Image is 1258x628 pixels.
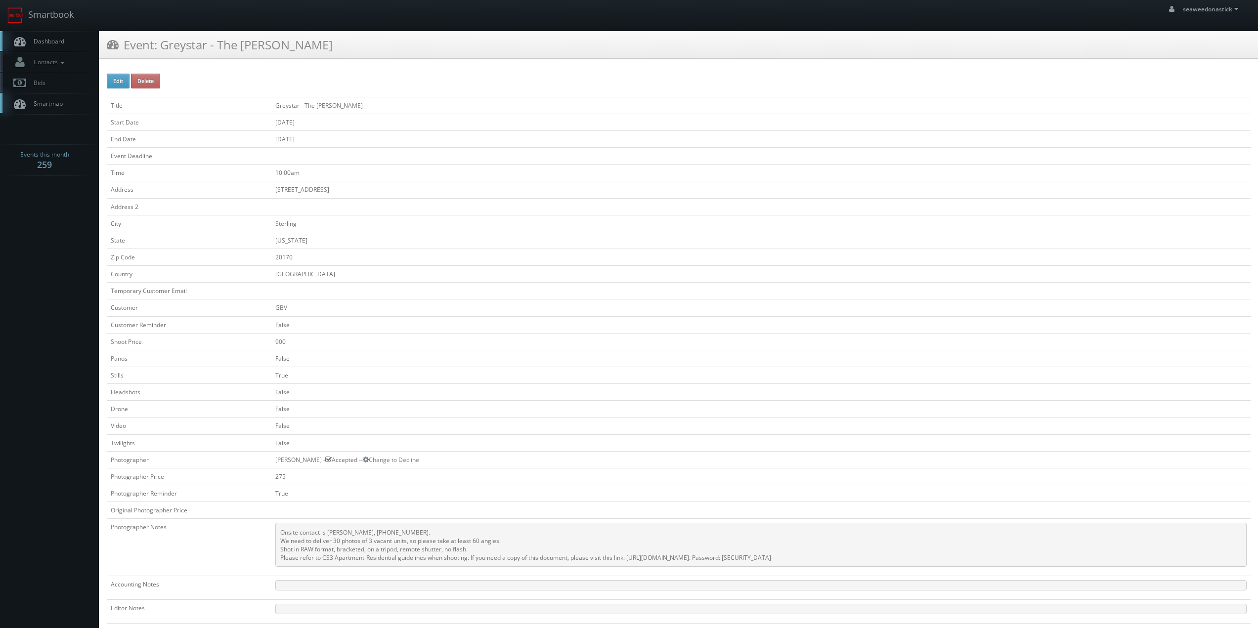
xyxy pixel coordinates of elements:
td: [US_STATE] [271,232,1251,249]
button: Delete [131,74,160,88]
td: False [271,434,1251,451]
td: State [107,232,271,249]
span: Events this month [20,150,69,160]
td: Photographer [107,451,271,468]
td: Photographer Price [107,468,271,485]
td: Title [107,97,271,114]
button: Edit [107,74,130,88]
td: 10:00am [271,165,1251,181]
td: True [271,485,1251,502]
span: seaweedonastick [1183,5,1241,13]
td: Video [107,418,271,434]
td: Drone [107,401,271,418]
td: Photographer Reminder [107,485,271,502]
td: Headshots [107,384,271,401]
td: [DATE] [271,114,1251,130]
a: Change to Decline [363,456,419,464]
td: Stills [107,367,271,383]
strong: 259 [37,159,52,170]
td: [GEOGRAPHIC_DATA] [271,266,1251,283]
td: Sterling [271,215,1251,232]
td: Zip Code [107,249,271,265]
td: Editor Notes [107,600,271,624]
td: Shoot Price [107,333,271,350]
td: False [271,401,1251,418]
span: Contacts [29,58,67,66]
td: True [271,367,1251,383]
td: Customer [107,299,271,316]
td: Country [107,266,271,283]
td: Start Date [107,114,271,130]
h3: Event: Greystar - The [PERSON_NAME] [107,36,333,53]
td: End Date [107,130,271,147]
td: Temporary Customer Email [107,283,271,299]
img: smartbook-logo.png [7,7,23,23]
td: Event Deadline [107,148,271,165]
td: Accounting Notes [107,576,271,600]
td: 275 [271,468,1251,485]
td: Original Photographer Price [107,502,271,519]
span: Dashboard [29,37,64,45]
td: City [107,215,271,232]
td: False [271,384,1251,401]
span: Smartmap [29,99,63,108]
td: Time [107,165,271,181]
td: Panos [107,350,271,367]
td: Address 2 [107,198,271,215]
td: 900 [271,333,1251,350]
td: Customer Reminder [107,316,271,333]
td: Twilights [107,434,271,451]
pre: Onsite contact is [PERSON_NAME], [PHONE_NUMBER]. We need to deliver 30 photos of 3 vacant units, ... [275,523,1247,567]
td: False [271,418,1251,434]
td: Address [107,181,271,198]
td: Greystar - The [PERSON_NAME] [271,97,1251,114]
td: False [271,350,1251,367]
td: False [271,316,1251,333]
td: [DATE] [271,130,1251,147]
td: [PERSON_NAME] - Accepted -- [271,451,1251,468]
td: GBV [271,299,1251,316]
td: Photographer Notes [107,519,271,576]
td: [STREET_ADDRESS] [271,181,1251,198]
span: Bids [29,79,45,87]
td: 20170 [271,249,1251,265]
